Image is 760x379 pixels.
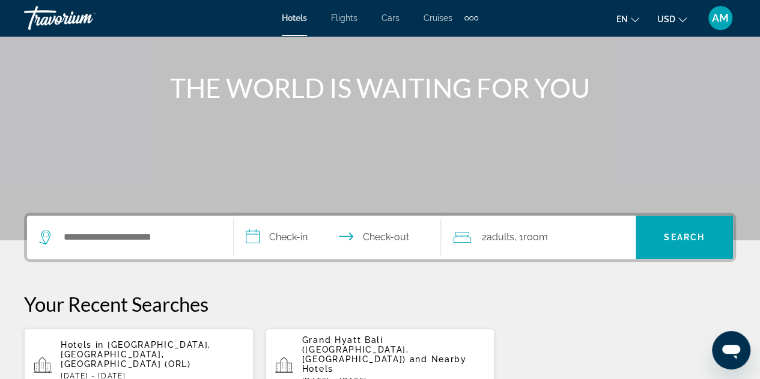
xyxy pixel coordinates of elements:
[616,14,628,24] span: en
[234,216,440,259] button: Select check in and out date
[636,216,733,259] button: Search
[61,340,211,369] span: [GEOGRAPHIC_DATA], [GEOGRAPHIC_DATA], [GEOGRAPHIC_DATA] (ORL)
[331,13,357,23] a: Flights
[441,216,636,259] button: Travelers: 2 adults, 0 children
[62,228,215,246] input: Search hotel destination
[712,331,750,369] iframe: Button to launch messaging window
[487,231,514,243] span: Adults
[523,231,548,243] span: Room
[712,12,729,24] span: AM
[482,229,514,246] span: 2
[664,232,705,242] span: Search
[282,13,307,23] a: Hotels
[302,354,467,374] span: and Nearby Hotels
[155,72,606,103] h1: THE WORLD IS WAITING FOR YOU
[27,216,733,259] div: Search widget
[24,292,736,316] p: Your Recent Searches
[24,2,144,34] a: Travorium
[514,229,548,246] span: , 1
[424,13,452,23] a: Cruises
[302,335,409,364] span: Grand Hyatt Bali ([GEOGRAPHIC_DATA], [GEOGRAPHIC_DATA])
[382,13,400,23] a: Cars
[705,5,736,31] button: User Menu
[657,14,675,24] span: USD
[657,10,687,28] button: Change currency
[61,340,104,350] span: Hotels in
[616,10,639,28] button: Change language
[464,8,478,28] button: Extra navigation items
